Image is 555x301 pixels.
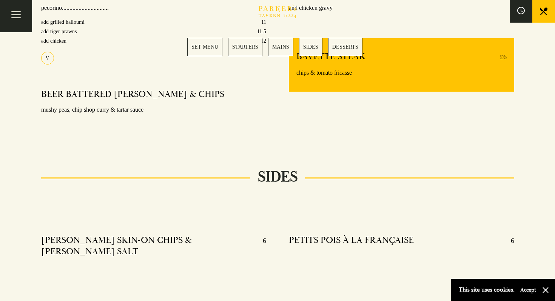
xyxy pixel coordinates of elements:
[299,38,322,56] a: 4 / 5
[268,38,293,56] a: 3 / 5
[250,168,305,186] h2: SIDES
[520,286,536,293] button: Accept
[503,235,514,247] p: 6
[459,284,515,295] p: This site uses cookies.
[41,235,256,257] h4: [PERSON_NAME] SKIN-ON CHIPS & [PERSON_NAME] SALT
[542,286,549,294] button: Close and accept
[41,104,267,115] p: mushy peas, chip shop curry & tartar sauce
[255,235,266,257] p: 6
[228,38,262,56] a: 2 / 5
[41,17,85,27] p: add grilled halloumi
[41,89,224,100] h4: BEER BATTERED [PERSON_NAME] & CHIPS
[289,235,414,247] h4: PETITS POIS À LA FRANÇAISE
[187,38,222,56] a: 1 / 5
[328,38,362,56] a: 5 / 5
